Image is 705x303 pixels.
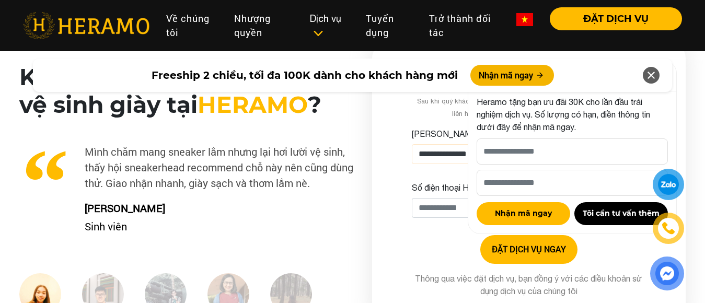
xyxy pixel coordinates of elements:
span: HERAMO [198,90,308,119]
h2: Khách hàng nói gì sau khi vệ sinh giày tại ? [19,63,355,119]
button: Tôi cần tư vấn thêm [574,202,668,225]
span: Freeship 2 chiều, tối đa 100K dành cho khách hàng mới [152,67,458,83]
a: Về chúng tôi [158,7,226,44]
label: Số điện thoại HERAMO có thể liên hệ là [412,181,562,194]
p: Mình chăm mang sneaker lắm nhưng lại hơi lười vệ sinh, thấy hội sneakerhead recommend chỗ này nên... [19,144,355,191]
a: Nhượng quyền [226,7,302,44]
a: Tuyển dụng [357,7,421,44]
label: [PERSON_NAME] xin tên của bạn nhé [412,127,556,140]
p: Heramo tặng bạn ưu đãi 30K cho lần đầu trải nghiệm dịch vụ. Số lượng có hạn, điền thông tin dưới ... [477,96,668,133]
a: phone-icon [654,214,683,242]
p: [PERSON_NAME] [77,200,355,216]
button: ĐẶT DỊCH VỤ [550,7,682,30]
img: vn-flag.png [516,13,533,26]
img: heramo-logo.png [23,12,149,39]
div: Dịch vụ [310,11,349,40]
img: phone-icon [663,223,675,234]
button: ĐẶT DỊCH VỤ NGAY [480,235,577,264]
p: Sinh viên [77,218,355,234]
span: Thông qua việc đặt dịch vụ, bạn đồng ý với các điều khoản sử dụng dịch vụ của chúng tôi [415,274,642,296]
a: ĐẶT DỊCH VỤ [541,14,682,24]
a: Trở thành đối tác [421,7,508,44]
button: Nhận mã ngay [477,202,570,225]
button: Nhận mã ngay [470,65,554,86]
img: subToggleIcon [313,28,323,39]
